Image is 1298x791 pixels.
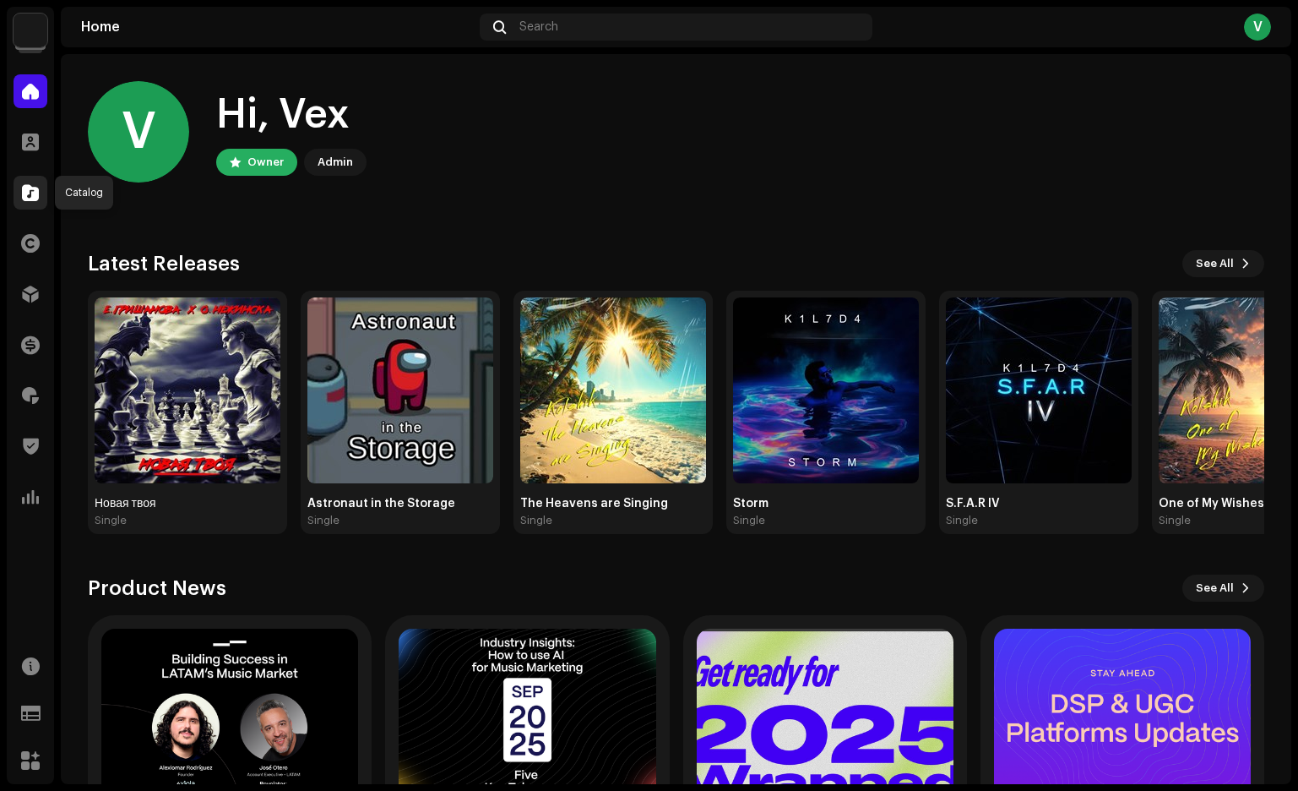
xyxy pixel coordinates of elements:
[519,20,558,34] span: Search
[946,297,1132,483] img: 1876eb94-3661-4549-8fd9-89e5417634e1
[88,575,226,602] h3: Product News
[1182,575,1264,602] button: See All
[520,297,706,483] img: ca202aad-e9ca-43cb-b020-440608160178
[307,297,493,483] img: 9a21b00f-1843-4aea-bce5-ff5848651f16
[946,514,978,527] div: Single
[946,497,1132,510] div: S.F.A.R IV
[1244,14,1271,41] div: V
[733,514,765,527] div: Single
[1159,514,1191,527] div: Single
[1196,571,1234,605] span: See All
[733,297,919,483] img: f54e66a7-785a-45d1-81e5-cbce095f68ce
[247,152,284,172] div: Owner
[88,81,189,183] div: V
[520,514,552,527] div: Single
[81,20,473,34] div: Home
[307,497,493,510] div: Astronaut in the Storage
[307,514,339,527] div: Single
[318,152,353,172] div: Admin
[95,514,127,527] div: Single
[216,88,367,142] div: Hi, Vex
[733,497,919,510] div: Storm
[95,297,280,483] img: 8a12d82b-cd01-4839-b0df-c9df35a61845
[1196,247,1234,281] span: See All
[520,497,706,510] div: The Heavens are Singing
[14,14,47,47] img: 4f352ab7-c6b2-4ec4-b97a-09ea22bd155f
[95,497,280,510] div: Новая твоя
[1182,250,1264,277] button: See All
[88,250,240,277] h3: Latest Releases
